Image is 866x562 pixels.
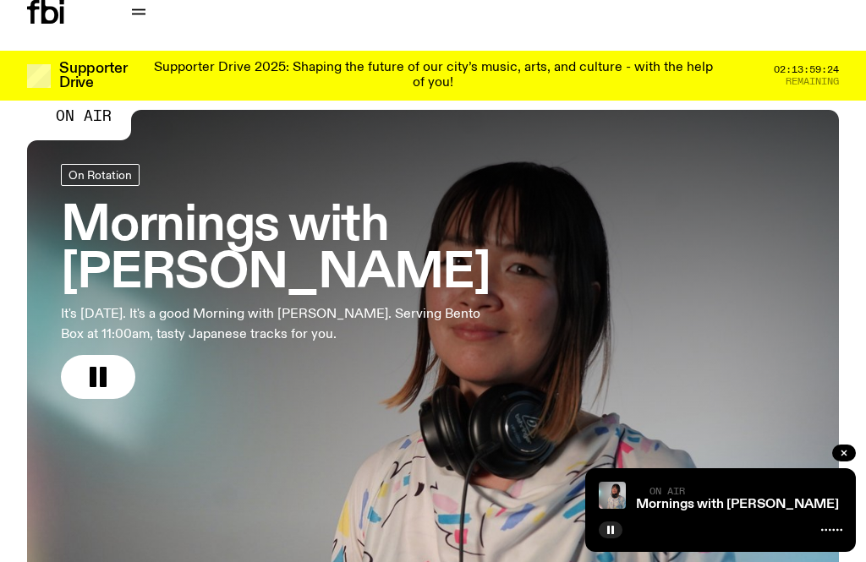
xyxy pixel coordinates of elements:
span: On Rotation [69,168,132,181]
a: Mornings with [PERSON_NAME] [636,498,839,511]
span: Remaining [786,77,839,86]
h3: Mornings with [PERSON_NAME] [61,203,805,297]
span: On Air [56,108,112,123]
span: 02:13:59:24 [774,65,839,74]
a: Mornings with [PERSON_NAME]It's [DATE]. It's a good Morning with [PERSON_NAME]. Serving Bento Box... [61,164,805,399]
h3: Supporter Drive [59,62,127,90]
a: On Rotation [61,164,140,186]
img: Kana Frazer is smiling at the camera with her head tilted slightly to her left. She wears big bla... [599,482,626,509]
p: It's [DATE]. It's a good Morning with [PERSON_NAME]. Serving Bento Box at 11:00am, tasty Japanese... [61,304,494,345]
p: Supporter Drive 2025: Shaping the future of our city’s music, arts, and culture - with the help o... [149,61,717,90]
span: On Air [649,485,685,496]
